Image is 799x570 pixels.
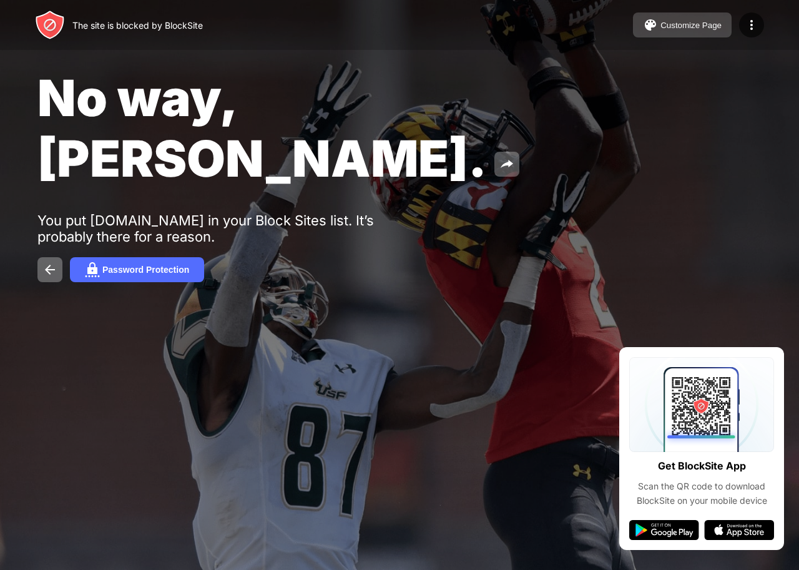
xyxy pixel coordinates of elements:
img: share.svg [499,157,514,172]
div: You put [DOMAIN_NAME] in your Block Sites list. It’s probably there for a reason. [37,212,423,245]
img: app-store.svg [704,520,774,540]
div: Scan the QR code to download BlockSite on your mobile device [629,479,774,508]
img: pallet.svg [643,17,658,32]
img: back.svg [42,262,57,277]
img: qrcode.svg [629,357,774,452]
img: google-play.svg [629,520,699,540]
button: Password Protection [70,257,204,282]
div: Password Protection [102,265,189,275]
button: Customize Page [633,12,732,37]
span: No way, [PERSON_NAME]. [37,67,487,189]
div: Get BlockSite App [658,457,746,475]
img: menu-icon.svg [744,17,759,32]
img: password.svg [85,262,100,277]
img: header-logo.svg [35,10,65,40]
div: The site is blocked by BlockSite [72,20,203,31]
div: Customize Page [660,21,722,30]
